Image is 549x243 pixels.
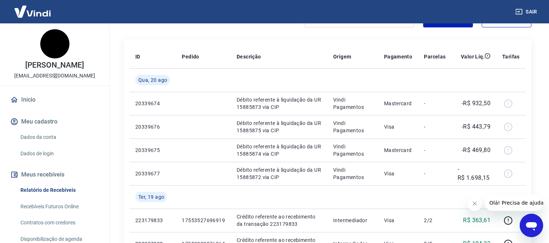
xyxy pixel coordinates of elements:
iframe: Mensagem da empresa [485,195,543,211]
p: Intermediador [333,217,372,224]
p: -R$ 932,50 [462,99,490,108]
p: Vindi Pagamentos [333,143,372,157]
button: Meu cadastro [9,114,101,130]
a: Dados da conta [18,130,101,145]
span: Qua, 20 ago [138,76,167,84]
p: Visa [384,123,413,130]
p: Débito referente à liquidação da UR 15885874 via CIP [237,143,321,157]
p: Débito referente à liquidação da UR 15885873 via CIP [237,96,321,111]
button: Sair [514,5,540,19]
p: 20339676 [135,123,170,130]
p: Pedido [182,53,199,60]
p: Valor Líq. [461,53,485,60]
p: Mastercard [384,147,413,154]
p: Origem [333,53,351,60]
p: 20339677 [135,170,170,177]
a: Relatório de Recebíveis [18,183,101,198]
p: R$ 363,61 [463,216,491,225]
p: -R$ 1.698,15 [458,165,491,182]
p: 17553527696919 [182,217,225,224]
button: Meus recebíveis [9,167,101,183]
p: [PERSON_NAME] [25,61,84,69]
p: Visa [384,217,413,224]
iframe: Botão para abrir a janela de mensagens [520,214,543,237]
p: - [424,123,445,130]
p: Pagamento [384,53,413,60]
p: Débito referente à liquidação da UR 15885872 via CIP [237,166,321,181]
span: Olá! Precisa de ajuda? [4,5,61,11]
p: 20339674 [135,100,170,107]
p: 2/2 [424,217,445,224]
a: Contratos com credores [18,215,101,230]
p: Descrição [237,53,261,60]
p: Mastercard [384,100,413,107]
p: 20339675 [135,147,170,154]
p: Visa [384,170,413,177]
p: - [424,147,445,154]
p: Crédito referente ao recebimento da transação 223179833 [237,213,321,228]
p: Tarifas [502,53,520,60]
p: Parcelas [424,53,445,60]
p: Vindi Pagamentos [333,119,372,134]
a: Início [9,92,101,108]
img: 468e39f3-ae63-41cb-bb53-db79ca1a51eb.jpeg [40,29,69,58]
iframe: Fechar mensagem [467,196,482,211]
p: -R$ 443,79 [462,122,490,131]
span: Ter, 19 ago [138,193,164,201]
img: Vindi [9,0,56,23]
p: ID [135,53,140,60]
p: [EMAIL_ADDRESS][DOMAIN_NAME] [14,72,95,80]
a: Dados de login [18,146,101,161]
p: - [424,100,445,107]
p: Vindi Pagamentos [333,96,372,111]
p: Vindi Pagamentos [333,166,372,181]
p: 223179833 [135,217,170,224]
p: - [424,170,445,177]
p: -R$ 469,80 [462,146,490,155]
p: Débito referente à liquidação da UR 15885875 via CIP [237,119,321,134]
a: Recebíveis Futuros Online [18,199,101,214]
